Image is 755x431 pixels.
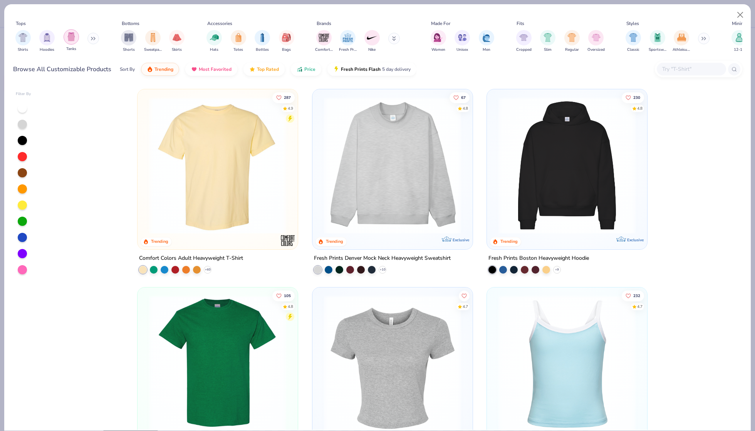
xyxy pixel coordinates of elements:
div: 4.8 [463,105,468,111]
span: Hats [210,47,218,53]
span: Classic [627,47,639,53]
div: filter for Nike [364,30,380,53]
div: Filter By [16,91,31,97]
div: 4.7 [463,304,468,309]
div: filter for Athleisure [673,30,690,53]
div: filter for Sweatpants [144,30,162,53]
img: Athleisure Image [677,33,686,42]
img: 91acfc32-fd48-4d6b-bdad-a4c1a30ac3fc [495,97,639,234]
button: filter button [315,30,333,53]
span: 105 [284,294,291,297]
div: filter for 12-17 [732,30,747,53]
button: filter button [121,30,136,53]
button: Like [272,290,295,301]
div: Bottoms [122,20,139,27]
span: Totes [233,47,243,53]
img: TopRated.gif [249,66,255,72]
button: filter button [673,30,690,53]
button: Close [733,8,748,22]
span: Bags [282,47,291,53]
span: Sportswear [649,47,666,53]
img: Slim Image [544,33,552,42]
span: Shorts [123,47,135,53]
span: Top Rated [257,66,279,72]
button: filter button [516,30,532,53]
button: filter button [626,30,641,53]
button: filter button [39,30,55,53]
img: Classic Image [629,33,638,42]
span: Nike [368,47,376,53]
div: Made For [431,20,450,27]
button: Price [291,63,321,76]
span: 232 [634,294,641,297]
div: Sort By [120,66,135,73]
div: filter for Totes [231,30,246,53]
div: filter for Hoodies [39,30,55,53]
div: filter for Men [479,30,494,53]
img: Hoodies Image [43,33,51,42]
div: filter for Women [431,30,446,53]
button: filter button [455,30,470,53]
button: filter button [732,30,747,53]
input: Try "T-Shirt" [661,65,721,74]
button: filter button [64,30,79,53]
div: 4.7 [638,304,643,309]
img: Shorts Image [124,33,133,42]
img: flash.gif [333,66,339,72]
div: filter for Sportswear [649,30,666,53]
button: filter button [364,30,380,53]
span: 12-17 [734,47,745,53]
div: Accessories [207,20,232,27]
img: Cropped Image [519,33,528,42]
img: Comfort Colors Image [318,32,330,43]
span: Skirts [172,47,182,53]
span: Slim [544,47,552,53]
button: Fresh Prints Flash5 day delivery [327,63,416,76]
button: filter button [255,30,270,53]
button: filter button [206,30,222,53]
button: Like [459,290,470,301]
img: Skirts Image [173,33,181,42]
img: Women Image [434,33,443,42]
img: f5d85501-0dbb-4ee4-b115-c08fa3845d83 [320,97,465,234]
span: Sweatpants [144,47,162,53]
img: Tanks Image [67,32,75,41]
img: Totes Image [234,33,243,42]
span: 67 [461,95,466,99]
img: Bags Image [282,33,290,42]
div: filter for Shirts [15,30,31,53]
button: filter button [540,30,555,53]
div: filter for Unisex [455,30,470,53]
img: Men Image [482,33,491,42]
div: 4.8 [288,304,293,309]
div: filter for Fresh Prints [339,30,357,53]
button: filter button [564,30,580,53]
img: trending.gif [147,66,153,72]
span: Oversized [587,47,605,53]
span: + 9 [555,267,559,272]
button: Top Rated [243,63,285,76]
img: Sportswear Image [653,33,662,42]
div: filter for Bags [279,30,294,53]
button: Like [622,92,644,103]
span: + 60 [205,267,210,272]
button: filter button [649,30,666,53]
span: Tanks [66,46,76,52]
span: Shirts [18,47,28,53]
span: Fresh Prints Flash [341,66,381,72]
span: Exclusive [627,237,644,242]
span: Regular [565,47,579,53]
button: filter button [231,30,246,53]
button: filter button [169,30,185,53]
span: Comfort Colors [315,47,333,53]
span: 5 day delivery [382,65,411,74]
img: most_fav.gif [191,66,197,72]
img: Regular Image [567,33,576,42]
button: filter button [431,30,446,53]
button: filter button [479,30,494,53]
div: filter for Comfort Colors [315,30,333,53]
button: filter button [339,30,357,53]
img: 029b8af0-80e6-406f-9fdc-fdf898547912 [145,97,290,234]
img: Nike Image [366,32,378,43]
button: filter button [15,30,31,53]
